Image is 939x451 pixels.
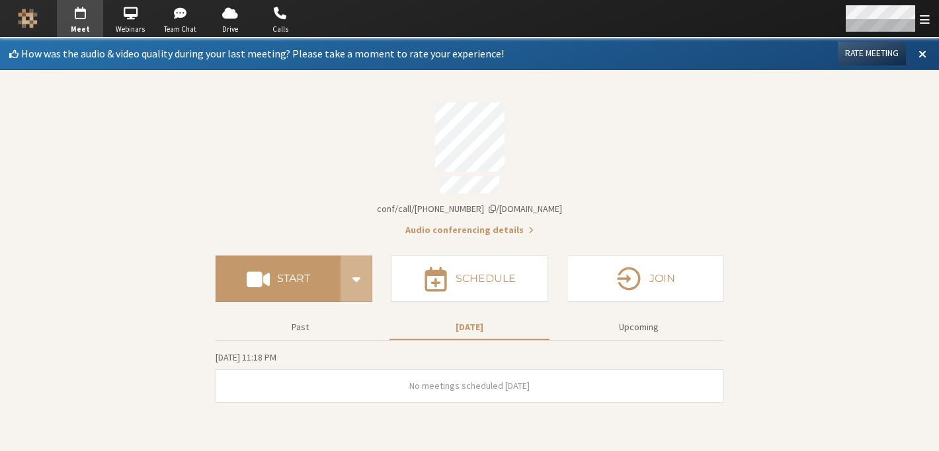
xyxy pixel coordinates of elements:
span: Copy my meeting room link [377,203,562,215]
span: No meetings scheduled [DATE] [409,380,530,392]
button: Past [220,316,380,339]
button: Rate Meeting [838,42,906,65]
button: Copy my meeting room linkCopy my meeting room link [377,202,562,216]
iframe: Chat [906,417,929,442]
button: Start [216,256,341,302]
span: Calls [257,24,304,35]
img: Iotum [18,9,38,28]
button: Audio conferencing details [405,223,534,237]
div: Start conference options [341,256,372,302]
h4: Start [277,273,310,284]
h4: Schedule [456,273,516,284]
span: [DATE] 11:18 PM [216,351,276,363]
section: Today's Meetings [216,350,723,403]
button: [DATE] [389,316,550,339]
h4: Join [649,273,675,284]
span: Meet [57,24,103,35]
span: Drive [207,24,253,35]
button: Join [567,256,723,302]
section: Account details [216,93,723,237]
span: Webinars [107,24,153,35]
span: How was the audio & video quality during your last meeting? Please take a moment to rate your exp... [21,47,504,60]
button: Schedule [391,256,548,302]
span: Team Chat [157,24,204,35]
button: Upcoming [559,316,719,339]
